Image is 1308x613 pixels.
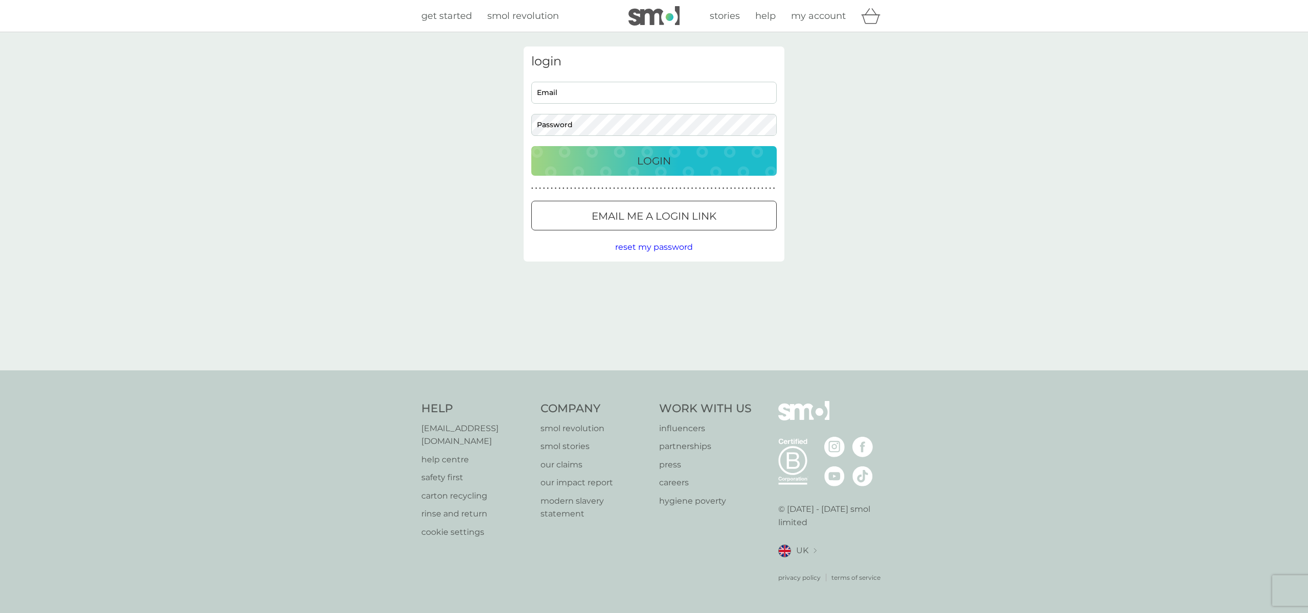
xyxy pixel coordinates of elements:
p: ● [687,186,689,191]
p: ● [738,186,740,191]
p: ● [578,186,580,191]
a: help [755,9,776,23]
p: press [659,458,752,471]
p: ● [594,186,596,191]
img: visit the smol Facebook page [852,437,873,457]
p: ● [707,186,709,191]
p: ● [675,186,678,191]
a: influencers [659,422,752,435]
p: © [DATE] - [DATE] smol limited [778,503,887,529]
h3: login [531,54,777,69]
p: ● [633,186,635,191]
p: ● [610,186,612,191]
img: visit the smol Instagram page [824,437,845,457]
a: [EMAIL_ADDRESS][DOMAIN_NAME] [421,422,530,448]
p: ● [703,186,705,191]
a: cookie settings [421,526,530,539]
a: rinse and return [421,507,530,521]
p: ● [637,186,639,191]
p: ● [648,186,650,191]
p: help centre [421,453,530,466]
p: ● [761,186,763,191]
a: hygiene poverty [659,494,752,508]
img: visit the smol Tiktok page [852,466,873,486]
a: our claims [540,458,649,471]
p: ● [570,186,572,191]
p: ● [605,186,607,191]
p: ● [683,186,685,191]
p: ● [535,186,537,191]
a: smol stories [540,440,649,453]
p: ● [718,186,720,191]
p: ● [773,186,775,191]
img: visit the smol Youtube page [824,466,845,486]
a: careers [659,476,752,489]
span: stories [710,10,740,21]
p: ● [742,186,744,191]
p: ● [695,186,697,191]
p: ● [691,186,693,191]
p: ● [714,186,716,191]
p: ● [641,186,643,191]
p: smol revolution [540,422,649,435]
p: ● [613,186,615,191]
a: terms of service [831,573,881,582]
p: ● [754,186,756,191]
p: ● [598,186,600,191]
p: ● [656,186,658,191]
p: ● [601,186,603,191]
a: carton recycling [421,489,530,503]
p: ● [574,186,576,191]
p: ● [531,186,533,191]
img: select a new location [814,548,817,554]
img: smol [778,401,829,436]
a: partnerships [659,440,752,453]
p: ● [726,186,728,191]
p: ● [547,186,549,191]
button: reset my password [615,241,693,254]
p: ● [746,186,748,191]
button: Login [531,146,777,176]
p: Email me a login link [592,208,716,224]
p: ● [551,186,553,191]
p: ● [769,186,771,191]
p: ● [652,186,654,191]
p: ● [757,186,759,191]
p: ● [582,186,584,191]
a: stories [710,9,740,23]
p: ● [765,186,768,191]
span: smol revolution [487,10,559,21]
span: reset my password [615,242,693,252]
a: our impact report [540,476,649,489]
h4: Help [421,401,530,417]
p: ● [629,186,631,191]
p: ● [680,186,682,191]
p: safety first [421,471,530,484]
p: ● [660,186,662,191]
p: ● [668,186,670,191]
p: ● [586,186,588,191]
span: UK [796,544,808,557]
img: UK flag [778,545,791,557]
a: privacy policy [778,573,821,582]
img: smol [628,6,680,26]
p: ● [617,186,619,191]
p: ● [567,186,569,191]
p: ● [699,186,701,191]
p: Login [637,153,671,169]
button: Email me a login link [531,201,777,230]
p: ● [543,186,545,191]
p: ● [672,186,674,191]
p: ● [664,186,666,191]
a: modern slavery statement [540,494,649,521]
p: ● [730,186,732,191]
h4: Work With Us [659,401,752,417]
